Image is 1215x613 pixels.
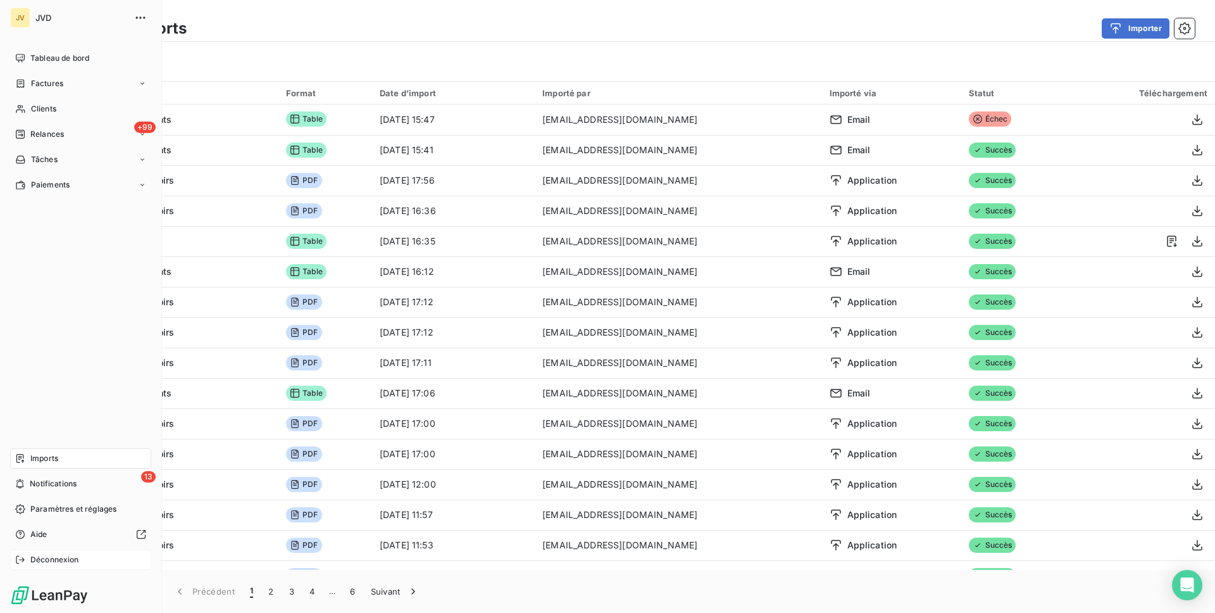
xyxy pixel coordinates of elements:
[535,135,821,165] td: [EMAIL_ADDRESS][DOMAIN_NAME]
[302,578,322,605] button: 4
[372,469,535,500] td: [DATE] 12:00
[969,477,1016,492] span: Succès
[535,226,821,256] td: [EMAIL_ADDRESS][DOMAIN_NAME]
[372,500,535,530] td: [DATE] 11:57
[969,173,1016,188] span: Succès
[250,585,253,598] span: 1
[372,165,535,196] td: [DATE] 17:56
[969,203,1016,218] span: Succès
[31,103,56,115] span: Clients
[535,560,821,591] td: [EMAIL_ADDRESS][DOMAIN_NAME]
[535,500,821,530] td: [EMAIL_ADDRESS][DOMAIN_NAME]
[969,325,1016,340] span: Succès
[134,122,156,133] span: +99
[847,174,897,187] span: Application
[10,8,30,28] div: JV
[969,234,1016,249] span: Succès
[31,154,58,165] span: Tâches
[286,88,364,98] div: Format
[847,357,897,369] span: Application
[847,296,897,308] span: Application
[166,578,242,605] button: Précédent
[30,129,64,140] span: Relances
[969,264,1016,279] span: Succès
[847,387,871,400] span: Email
[286,111,327,127] span: Table
[372,408,535,439] td: [DATE] 17:00
[847,265,871,278] span: Email
[286,355,321,370] span: PDF
[969,355,1016,370] span: Succès
[242,578,261,605] button: 1
[542,88,814,98] div: Importé par
[35,13,127,23] span: JVD
[286,477,321,492] span: PDF
[1102,18,1169,39] button: Importer
[372,439,535,469] td: [DATE] 17:00
[30,453,58,464] span: Imports
[969,88,1067,98] div: Statut
[286,142,327,158] span: Table
[372,104,535,135] td: [DATE] 15:47
[372,287,535,317] td: [DATE] 17:12
[30,554,79,566] span: Déconnexion
[830,88,954,98] div: Importé via
[372,196,535,226] td: [DATE] 16:36
[847,539,897,552] span: Application
[969,568,1016,583] span: Succès
[535,348,821,378] td: [EMAIL_ADDRESS][DOMAIN_NAME]
[969,416,1016,431] span: Succès
[363,578,427,605] button: Suivant
[30,53,89,64] span: Tableau de bord
[10,585,89,605] img: Logo LeanPay
[286,325,321,340] span: PDF
[969,294,1016,310] span: Succès
[535,439,821,469] td: [EMAIL_ADDRESS][DOMAIN_NAME]
[286,294,321,310] span: PDF
[535,165,821,196] td: [EMAIL_ADDRESS][DOMAIN_NAME]
[535,196,821,226] td: [EMAIL_ADDRESS][DOMAIN_NAME]
[847,113,871,126] span: Email
[286,568,321,583] span: PDF
[286,203,321,218] span: PDF
[535,256,821,287] td: [EMAIL_ADDRESS][DOMAIN_NAME]
[847,478,897,491] span: Application
[372,317,535,348] td: [DATE] 17:12
[372,348,535,378] td: [DATE] 17:11
[286,386,327,401] span: Table
[969,446,1016,462] span: Succès
[969,507,1016,522] span: Succès
[372,378,535,408] td: [DATE] 17:06
[969,142,1016,158] span: Succès
[31,179,70,191] span: Paiements
[372,530,535,560] td: [DATE] 11:53
[286,264,327,279] span: Table
[969,538,1016,553] span: Succès
[372,256,535,287] td: [DATE] 16:12
[342,578,363,605] button: 6
[30,529,47,540] span: Aide
[847,509,897,521] span: Application
[282,578,302,605] button: 3
[535,317,821,348] td: [EMAIL_ADDRESS][DOMAIN_NAME]
[535,530,821,560] td: [EMAIL_ADDRESS][DOMAIN_NAME]
[847,417,897,430] span: Application
[535,408,821,439] td: [EMAIL_ADDRESS][DOMAIN_NAME]
[30,503,116,515] span: Paramètres et réglages
[286,538,321,553] span: PDF
[535,287,821,317] td: [EMAIL_ADDRESS][DOMAIN_NAME]
[286,507,321,522] span: PDF
[261,578,281,605] button: 2
[30,478,77,490] span: Notifications
[847,144,871,156] span: Email
[535,104,821,135] td: [EMAIL_ADDRESS][DOMAIN_NAME]
[1172,570,1202,600] div: Open Intercom Messenger
[535,378,821,408] td: [EMAIL_ADDRESS][DOMAIN_NAME]
[969,111,1012,127] span: Échec
[286,416,321,431] span: PDF
[1081,88,1207,98] div: Téléchargement
[10,524,151,545] a: Aide
[372,226,535,256] td: [DATE] 16:35
[372,560,535,591] td: [DATE] 11:51
[535,469,821,500] td: [EMAIL_ADDRESS][DOMAIN_NAME]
